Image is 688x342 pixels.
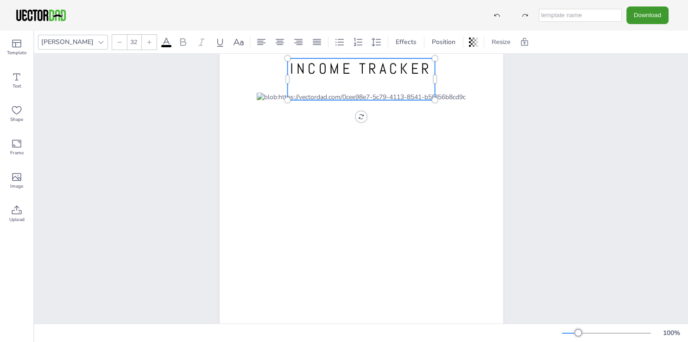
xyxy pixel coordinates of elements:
[394,38,418,46] span: Effects
[13,82,21,90] span: Text
[488,35,514,50] button: Resize
[660,329,682,337] div: 100 %
[430,38,457,46] span: Position
[290,59,432,78] span: INCOME TRACKER
[626,6,669,24] button: Download
[539,9,622,22] input: template name
[7,49,26,57] span: Template
[10,116,23,123] span: Shape
[39,36,95,48] div: [PERSON_NAME]
[15,8,67,22] img: VectorDad-1.png
[10,149,24,157] span: Frame
[9,216,25,223] span: Upload
[10,183,23,190] span: Image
